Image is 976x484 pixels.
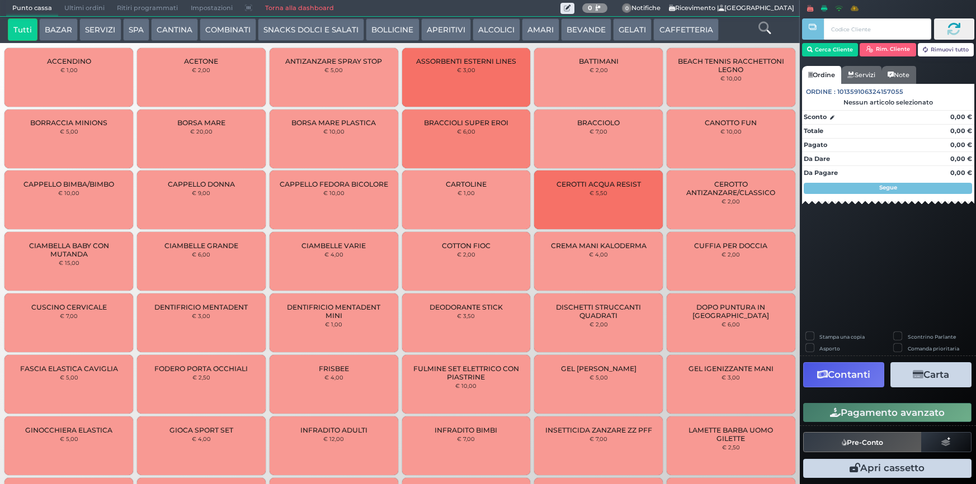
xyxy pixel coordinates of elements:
[590,321,608,328] small: € 2,00
[803,459,972,478] button: Apri cassetto
[411,364,521,381] span: FULMINE SET ELETTRICO CON PIASTRINE
[590,128,607,135] small: € 7,00
[324,374,343,381] small: € 4,00
[319,364,349,373] span: FRISBEE
[457,67,475,73] small: € 3,00
[324,67,343,73] small: € 5,00
[803,403,972,422] button: Pagamento avanzato
[590,189,607,196] small: € 5,50
[59,259,79,266] small: € 15,00
[579,57,619,65] span: BATTIMANI
[14,241,124,258] span: CIAMBELLA BABY CON MUTANDA
[60,374,78,381] small: € 5,00
[841,66,881,84] a: Servizi
[325,321,342,328] small: € 1,00
[60,67,78,73] small: € 1,00
[950,127,972,135] strong: 0,00 €
[804,169,838,177] strong: Da Pagare
[804,112,827,122] strong: Sconto
[192,251,210,258] small: € 6,00
[192,374,210,381] small: € 2,50
[676,303,786,320] span: DOPO PUNTURA IN [GEOGRAPHIC_DATA]
[890,362,972,387] button: Carta
[291,118,376,127] span: BORSA MARE PLASTICA
[8,18,37,41] button: Tutti
[908,333,956,340] label: Scontrino Parlante
[473,18,520,41] button: ALCOLICI
[200,18,256,41] button: COMBINATI
[442,241,491,250] span: COTTON FIOC
[803,362,884,387] button: Contanti
[950,113,972,121] strong: 0,00 €
[169,426,233,434] span: GIOCA SPORT SET
[258,18,364,41] button: SNACKS DOLCI E SALATI
[279,303,389,320] span: DENTIFRICIO MENTADENT MINI
[950,155,972,163] strong: 0,00 €
[802,66,841,84] a: Ordine
[184,57,218,65] span: ACETONE
[802,43,859,56] button: Cerca Cliente
[23,180,114,188] span: CAPPELLO BIMBA/BIMBO
[20,364,118,373] span: FASCIA ELASTICA CAVIGLIA
[561,18,611,41] button: BEVANDE
[457,312,475,319] small: € 3,50
[323,128,345,135] small: € 10,00
[154,364,248,373] span: FODERO PORTA OCCHIALI
[424,118,508,127] span: BRACCIOLI SUPER EROI
[60,128,78,135] small: € 5,00
[446,180,487,188] span: CARTOLINE
[705,118,757,127] span: CANOTTO FUN
[590,374,608,381] small: € 5,00
[689,364,774,373] span: GEL IGENIZZANTE MANI
[192,435,211,442] small: € 4,00
[544,303,653,320] span: DISCHETTI STRUCCANTI QUADRATI
[192,67,210,73] small: € 2,00
[123,18,149,41] button: SPA
[79,18,121,41] button: SERVIZI
[908,345,959,352] label: Comanda prioritaria
[455,382,477,389] small: € 10,00
[722,444,740,450] small: € 2,50
[804,155,830,163] strong: Da Dare
[435,426,497,434] span: INFRADITO BIMBI
[522,18,559,41] button: AMARI
[58,189,79,196] small: € 10,00
[803,432,922,452] button: Pre-Conto
[457,128,475,135] small: € 6,00
[676,180,786,197] span: CEROTTO ANTIZANZARE/CLASSICO
[185,1,239,16] span: Impostazioni
[366,18,419,41] button: BOLLICINE
[154,303,248,311] span: DENTIFRICIO MENTADENT
[590,435,607,442] small: € 7,00
[622,3,632,13] span: 0
[577,118,620,127] span: BRACCIOLO
[323,189,345,196] small: € 10,00
[6,1,58,16] span: Punto cassa
[802,98,974,106] div: Nessun articolo selezionato
[58,1,111,16] span: Ultimi ordini
[416,57,516,65] span: ASSORBENTI ESTERNI LINES
[323,435,344,442] small: € 12,00
[457,251,475,258] small: € 2,00
[280,180,388,188] span: CAPPELLO FEDORA BICOLORE
[720,128,742,135] small: € 10,00
[950,141,972,149] strong: 0,00 €
[653,18,718,41] button: CAFFETTERIA
[722,251,740,258] small: € 2,00
[551,241,647,250] span: CREMA MANI KALODERMA
[806,87,836,97] span: Ordine :
[168,180,235,188] span: CAPPELLO DONNA
[190,128,213,135] small: € 20,00
[47,57,91,65] span: ACCENDINO
[545,426,652,434] span: INSETTICIDA ZANZARE ZZ PFF
[722,374,740,381] small: € 3,00
[324,251,343,258] small: € 4,00
[458,189,475,196] small: € 1,00
[25,426,112,434] span: GINOCCHIERA ELASTICA
[819,333,865,340] label: Stampa una copia
[192,312,210,319] small: € 3,00
[804,141,827,149] strong: Pagato
[819,345,840,352] label: Asporto
[837,87,903,97] span: 101359106324157055
[557,180,641,188] span: CEROTTI ACQUA RESIST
